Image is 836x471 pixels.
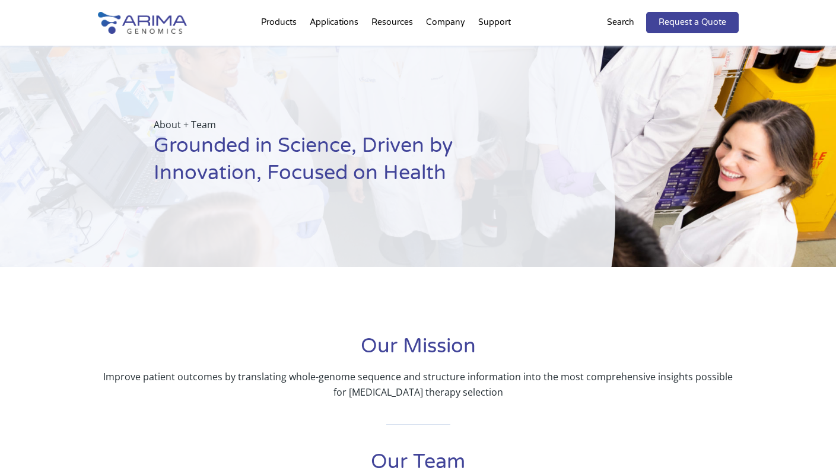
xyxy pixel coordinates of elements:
[646,12,739,33] a: Request a Quote
[607,15,634,30] p: Search
[98,369,739,400] p: Improve patient outcomes by translating whole-genome sequence and structure information into the ...
[98,333,739,369] h1: Our Mission
[98,12,187,34] img: Arima-Genomics-logo
[154,117,556,132] p: About + Team
[154,132,556,196] h1: Grounded in Science, Driven by Innovation, Focused on Health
